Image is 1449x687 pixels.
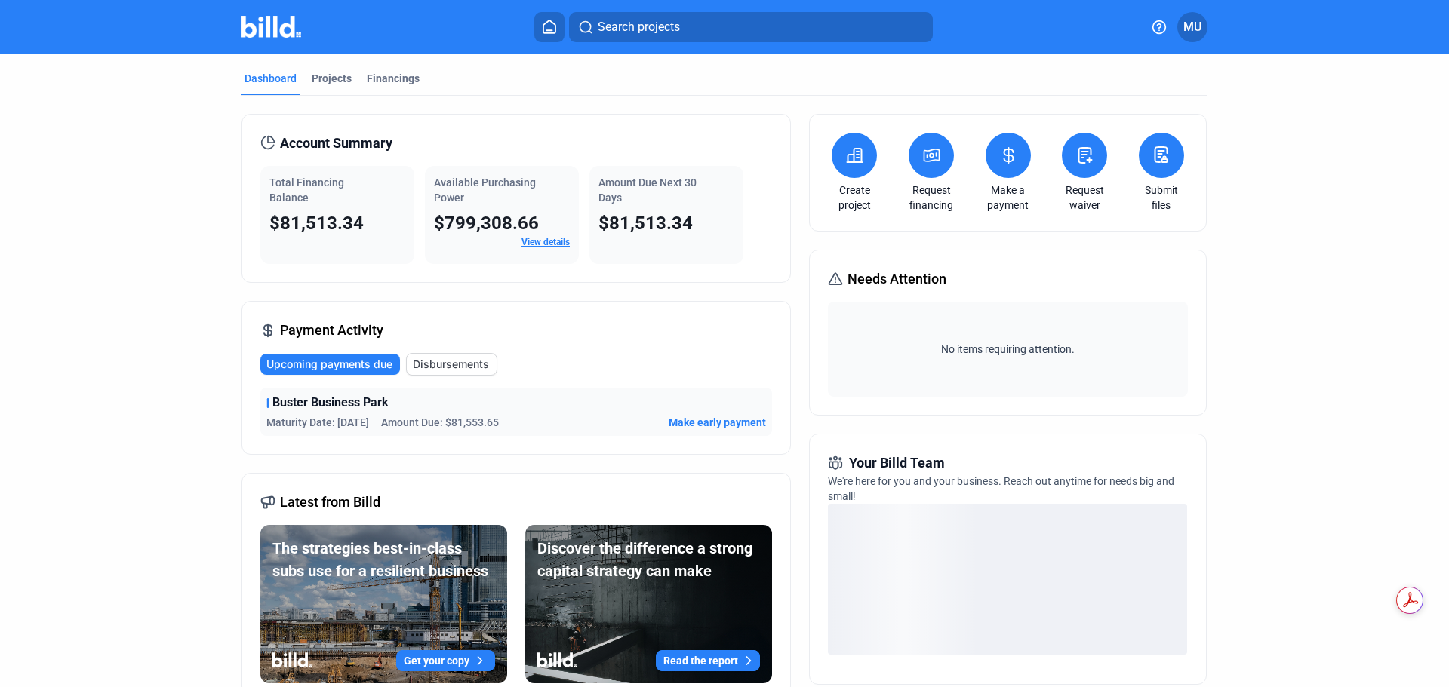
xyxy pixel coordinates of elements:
span: Account Summary [280,133,392,154]
button: Disbursements [406,353,497,376]
button: Search projects [569,12,933,42]
span: Latest from Billd [280,492,380,513]
span: We're here for you and your business. Reach out anytime for needs big and small! [828,475,1174,502]
span: MU [1183,18,1201,36]
a: Request waiver [1058,182,1111,213]
span: Available Purchasing Power [434,176,536,204]
span: Amount Due: $81,553.65 [381,415,499,430]
span: $799,308.66 [434,213,539,234]
span: $81,513.34 [269,213,364,234]
a: View details [521,237,570,247]
img: Billd Company Logo [241,16,301,38]
a: Submit files [1135,182,1188,213]
span: Payment Activity [280,320,383,341]
span: Your Billd Team [849,452,945,474]
a: Create project [828,182,881,213]
button: Read the report [656,650,760,671]
span: Needs Attention [848,268,946,290]
div: Projects [312,71,352,86]
div: Discover the difference a strong capital strategy can make [537,537,760,582]
div: Financings [367,71,420,86]
button: Get your copy [396,650,495,671]
button: MU [1177,12,1207,42]
span: $81,513.34 [598,213,693,234]
span: Maturity Date: [DATE] [266,415,369,430]
div: loading [828,504,1187,655]
a: Make a payment [982,182,1035,213]
span: Upcoming payments due [266,357,392,372]
a: Request financing [905,182,958,213]
span: Search projects [598,18,680,36]
span: No items requiring attention. [834,342,1181,357]
span: Total Financing Balance [269,176,344,204]
span: Amount Due Next 30 Days [598,176,697,204]
button: Upcoming payments due [260,354,400,375]
span: Buster Business Park [272,394,389,412]
button: Make early payment [669,415,766,430]
span: Disbursements [413,357,489,372]
div: Dashboard [245,71,297,86]
div: The strategies best-in-class subs use for a resilient business [272,537,495,582]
